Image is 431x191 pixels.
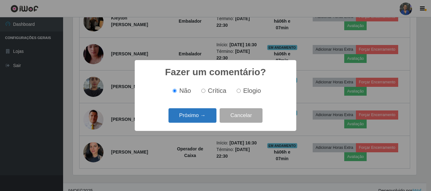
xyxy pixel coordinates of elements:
span: Não [179,87,191,94]
h2: Fazer um comentário? [165,66,266,78]
span: Elogio [243,87,261,94]
button: Próximo → [168,108,216,123]
input: Elogio [237,89,241,93]
input: Não [173,89,177,93]
button: Cancelar [220,108,263,123]
span: Crítica [208,87,227,94]
input: Crítica [201,89,205,93]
